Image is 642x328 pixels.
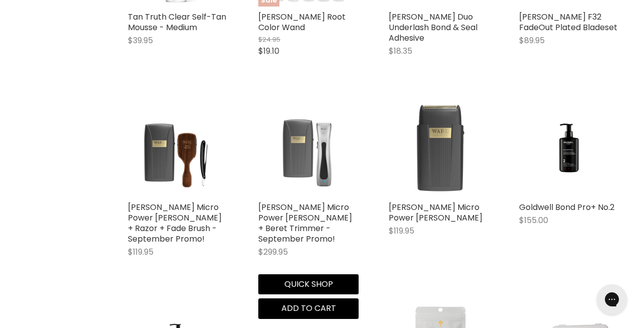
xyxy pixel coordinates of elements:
[389,201,483,224] a: [PERSON_NAME] Micro Power [PERSON_NAME]
[258,274,359,294] button: Quick shop
[258,246,288,258] span: $299.95
[389,225,414,237] span: $119.95
[519,11,617,33] a: [PERSON_NAME] F32 FadeOut Plated Bladeset
[519,114,619,179] img: Goldwell Bond Pro+ No.2
[128,96,228,197] img: Wahl Micro Power Shaver + Razor + Fade Brush - September Promo!
[519,35,545,46] span: $89.95
[258,35,280,44] span: $24.95
[258,201,352,245] a: [PERSON_NAME] Micro Power [PERSON_NAME] + Beret Trimmer - September Promo!
[258,96,359,197] img: Wahl Micro Power Shaver + Beret Trimmer - September Promo!
[281,302,336,314] span: Add to cart
[258,11,346,33] a: [PERSON_NAME] Root Color Wand
[519,201,614,213] a: Goldwell Bond Pro+ No.2
[258,45,279,57] span: $19.10
[519,214,548,226] span: $155.00
[258,298,359,318] button: Add to cart
[389,96,489,197] img: Wahl Micro Power Shaver
[519,96,619,197] a: Goldwell Bond Pro+ No.2
[389,45,412,57] span: $18.35
[128,35,153,46] span: $39.95
[128,201,222,245] a: [PERSON_NAME] Micro Power [PERSON_NAME] + Razor + Fade Brush - September Promo!
[128,246,153,258] span: $119.95
[389,11,477,44] a: [PERSON_NAME] Duo Underlash Bond & Seal Adhesive
[128,11,226,33] a: Tan Truth Clear Self-Tan Mousse - Medium
[592,281,632,318] iframe: Gorgias live chat messenger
